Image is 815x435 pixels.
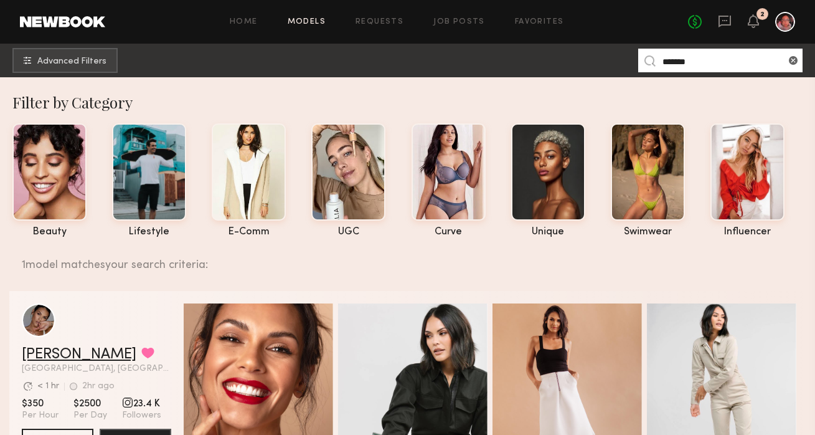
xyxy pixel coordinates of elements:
[12,227,87,237] div: beauty
[230,18,258,26] a: Home
[288,18,326,26] a: Models
[22,245,796,271] div: 1 model matches your search criteria:
[760,11,765,18] div: 2
[73,410,107,421] span: Per Day
[22,347,136,362] a: [PERSON_NAME]
[212,227,286,237] div: e-comm
[710,227,784,237] div: influencer
[12,48,118,73] button: Advanced Filters
[12,92,815,112] div: Filter by Category
[356,18,403,26] a: Requests
[122,410,161,421] span: Followers
[311,227,385,237] div: UGC
[82,382,115,391] div: 2hr ago
[112,227,186,237] div: lifestyle
[37,382,59,391] div: < 1 hr
[22,398,59,410] span: $350
[611,227,685,237] div: swimwear
[511,227,585,237] div: unique
[122,398,161,410] span: 23.4 K
[515,18,564,26] a: Favorites
[37,57,106,66] span: Advanced Filters
[412,227,486,237] div: curve
[22,365,171,373] span: [GEOGRAPHIC_DATA], [GEOGRAPHIC_DATA]
[73,398,107,410] span: $2500
[22,410,59,421] span: Per Hour
[433,18,485,26] a: Job Posts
